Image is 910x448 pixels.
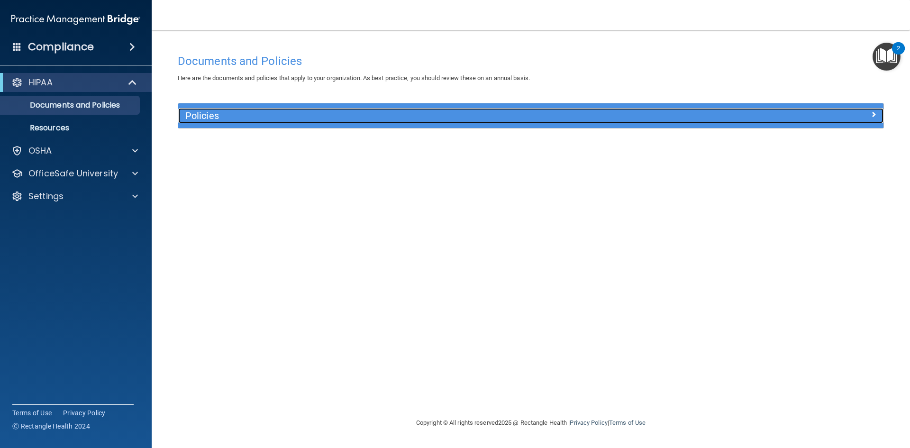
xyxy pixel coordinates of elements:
a: Terms of Use [609,419,646,426]
p: OfficeSafe University [28,168,118,179]
a: OSHA [11,145,138,156]
h4: Compliance [28,40,94,54]
img: PMB logo [11,10,140,29]
p: OSHA [28,145,52,156]
p: Settings [28,191,64,202]
div: Copyright © All rights reserved 2025 @ Rectangle Health | | [358,408,704,438]
h5: Policies [185,110,700,121]
span: Ⓒ Rectangle Health 2024 [12,421,90,431]
a: Privacy Policy [63,408,106,418]
a: OfficeSafe University [11,168,138,179]
a: HIPAA [11,77,137,88]
p: Resources [6,123,136,133]
span: Here are the documents and policies that apply to your organization. As best practice, you should... [178,74,530,82]
a: Privacy Policy [570,419,607,426]
p: Documents and Policies [6,101,136,110]
button: Open Resource Center, 2 new notifications [873,43,901,71]
h4: Documents and Policies [178,55,884,67]
a: Policies [185,108,876,123]
p: HIPAA [28,77,53,88]
div: 2 [897,48,900,61]
a: Settings [11,191,138,202]
a: Terms of Use [12,408,52,418]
